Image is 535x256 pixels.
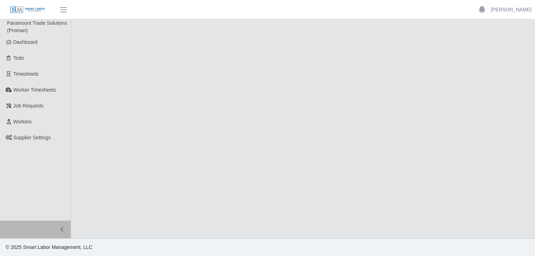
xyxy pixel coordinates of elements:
span: Job Requests [13,103,44,109]
span: Dashboard [13,39,38,45]
a: [PERSON_NAME] [491,6,531,13]
span: Paramount Trade Solutions (Proman) [7,20,67,33]
span: Workers [13,119,32,124]
span: Timesheets [13,71,39,77]
span: Supplier Settings [13,135,51,140]
span: © 2025 Smart Labor Management, LLC [6,244,92,250]
span: Worker Timesheets [13,87,56,93]
span: Todo [13,55,24,61]
img: SLM Logo [10,6,45,14]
